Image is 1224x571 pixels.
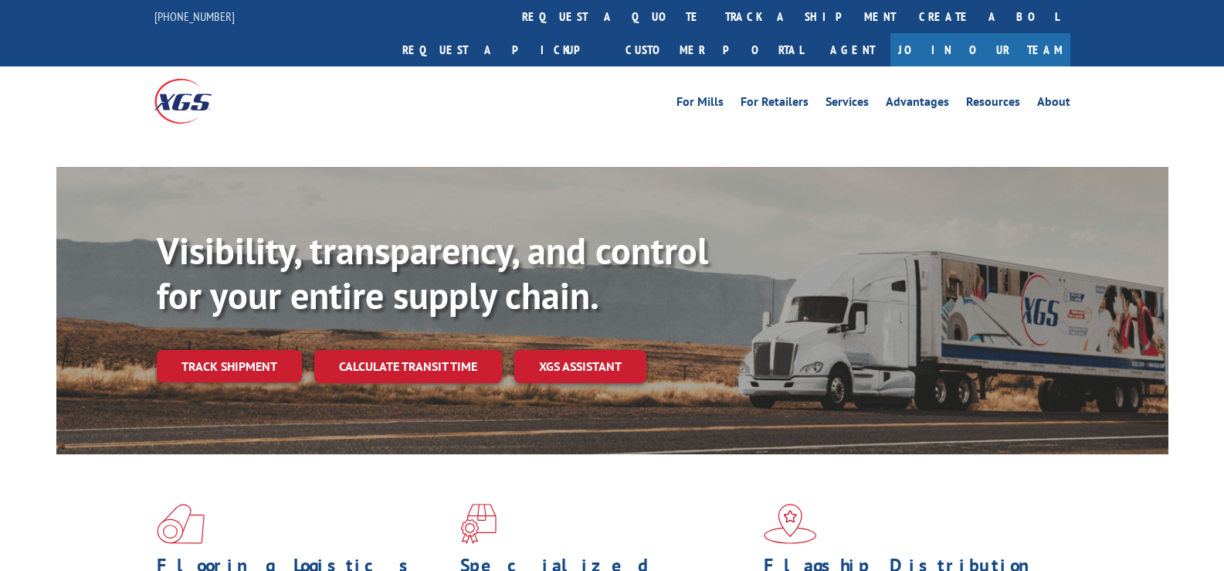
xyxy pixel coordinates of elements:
a: Resources [966,96,1020,113]
a: For Retailers [741,96,809,113]
img: xgs-icon-flagship-distribution-model-red [764,504,817,544]
a: Services [826,96,869,113]
a: About [1037,96,1070,113]
img: xgs-icon-focused-on-flooring-red [460,504,497,544]
a: For Mills [676,96,724,113]
a: Agent [815,33,890,66]
a: [PHONE_NUMBER] [154,8,235,24]
a: Join Our Team [890,33,1070,66]
a: XGS ASSISTANT [514,350,646,383]
b: Visibility, transparency, and control for your entire supply chain. [157,226,708,319]
a: Advantages [886,96,949,113]
a: Customer Portal [614,33,815,66]
a: Calculate transit time [314,350,502,383]
a: Request a pickup [391,33,614,66]
a: Track shipment [157,350,302,382]
img: xgs-icon-total-supply-chain-intelligence-red [157,504,205,544]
